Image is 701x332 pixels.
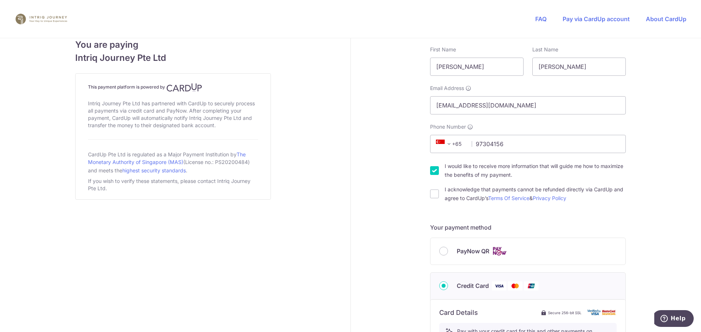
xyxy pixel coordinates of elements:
[88,148,258,176] div: CardUp Pte Ltd is regulated as a Major Payment Institution by (License no.: PS20200484) and meets...
[88,98,258,130] div: Intriq Journey Pte Ltd has partnered with CardUp to securely process all payments via credit card...
[548,310,582,316] span: Secure 256-bit SSL
[430,123,466,130] span: Phone Number
[492,247,507,256] img: Cards logo
[457,247,489,255] span: PayNow QR
[488,195,529,201] a: Terms Of Service
[533,195,566,201] a: Privacy Policy
[646,15,686,23] a: About CardUp
[439,281,617,290] div: Credit Card Visa Mastercard Union Pay
[445,185,626,203] label: I acknowledge that payments cannot be refunded directly via CardUp and agree to CardUp’s &
[587,309,617,316] img: card secure
[88,83,258,92] h4: This payment platform is powered by
[430,85,464,92] span: Email Address
[654,310,694,328] iframe: Opens a widget where you can find more information
[75,51,271,65] span: Intriq Journey Pte Ltd
[430,46,456,53] label: First Name
[430,58,524,76] input: First name
[439,247,617,256] div: PayNow QR Cards logo
[457,281,489,290] span: Credit Card
[434,140,467,148] span: +65
[524,281,539,290] img: Union Pay
[430,223,626,232] h5: Your payment method
[508,281,522,290] img: Mastercard
[75,38,271,51] span: You are paying
[88,176,258,194] div: If you wish to verify these statements, please contact Intriq Journey Pte Ltd.
[166,83,202,92] img: CardUp
[563,15,630,23] a: Pay via CardUp account
[445,162,626,179] label: I would like to receive more information that will guide me how to maximize the benefits of my pa...
[122,167,186,173] a: highest security standards
[436,140,453,148] span: +65
[532,58,626,76] input: Last name
[439,308,478,317] h6: Card Details
[430,96,626,114] input: Email address
[532,46,558,53] label: Last Name
[535,15,547,23] a: FAQ
[492,281,506,290] img: Visa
